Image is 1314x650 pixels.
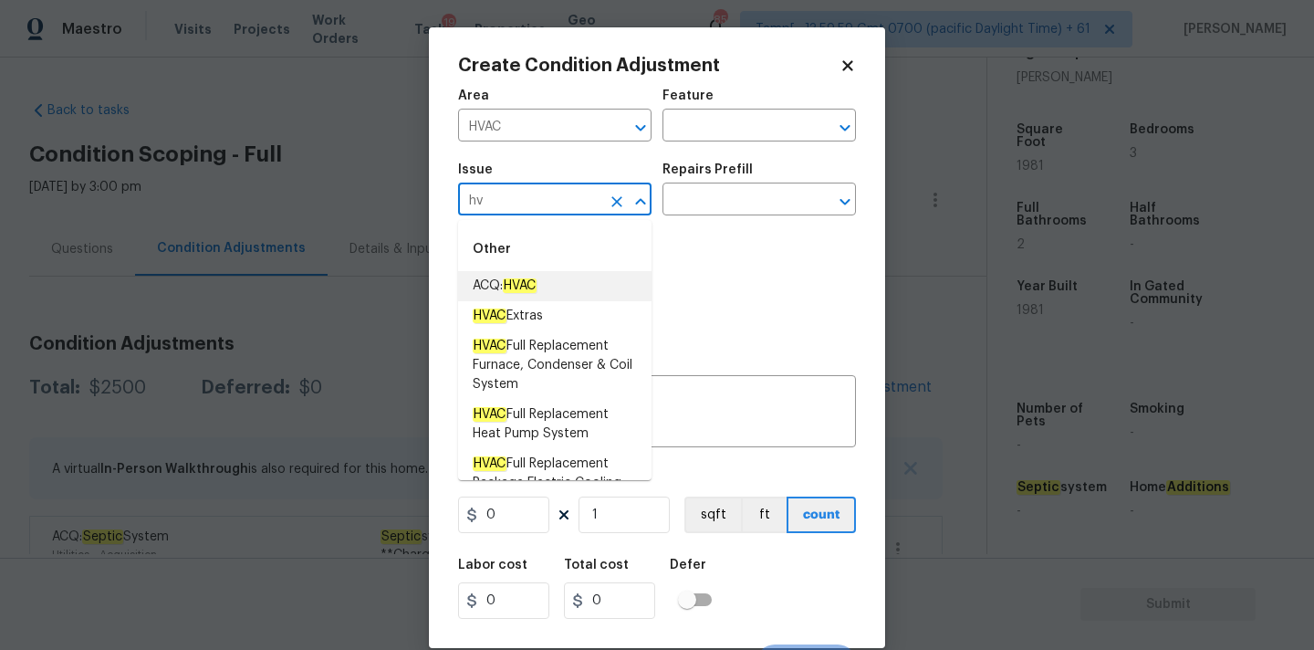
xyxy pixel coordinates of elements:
h5: Defer [670,559,706,571]
em: HVAC [473,339,506,353]
span: Full Replacement Heat Pump System [473,405,637,444]
h5: Area [458,89,489,102]
button: count [787,497,856,533]
em: HVAC [503,278,537,293]
button: Open [832,115,858,141]
button: sqft [684,497,741,533]
button: Open [628,115,653,141]
h5: Labor cost [458,559,527,571]
button: Close [628,189,653,215]
span: Full Replacement Furnace, Condenser & Coil System [473,337,637,394]
h5: Issue [458,163,493,176]
em: HVAC [473,456,506,471]
h5: Feature [662,89,714,102]
button: Clear [604,189,630,215]
span: ACQ: [473,277,537,296]
span: Extras [473,307,543,326]
h5: Total cost [564,559,629,571]
div: Other [458,227,652,271]
span: Full Replacement Package Electric Cooling ONLY System [473,455,637,512]
h5: Repairs Prefill [662,163,753,176]
em: HVAC [473,309,506,323]
h2: Create Condition Adjustment [458,57,839,75]
button: ft [741,497,787,533]
em: HVAC [473,407,506,422]
button: Open [832,189,858,215]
